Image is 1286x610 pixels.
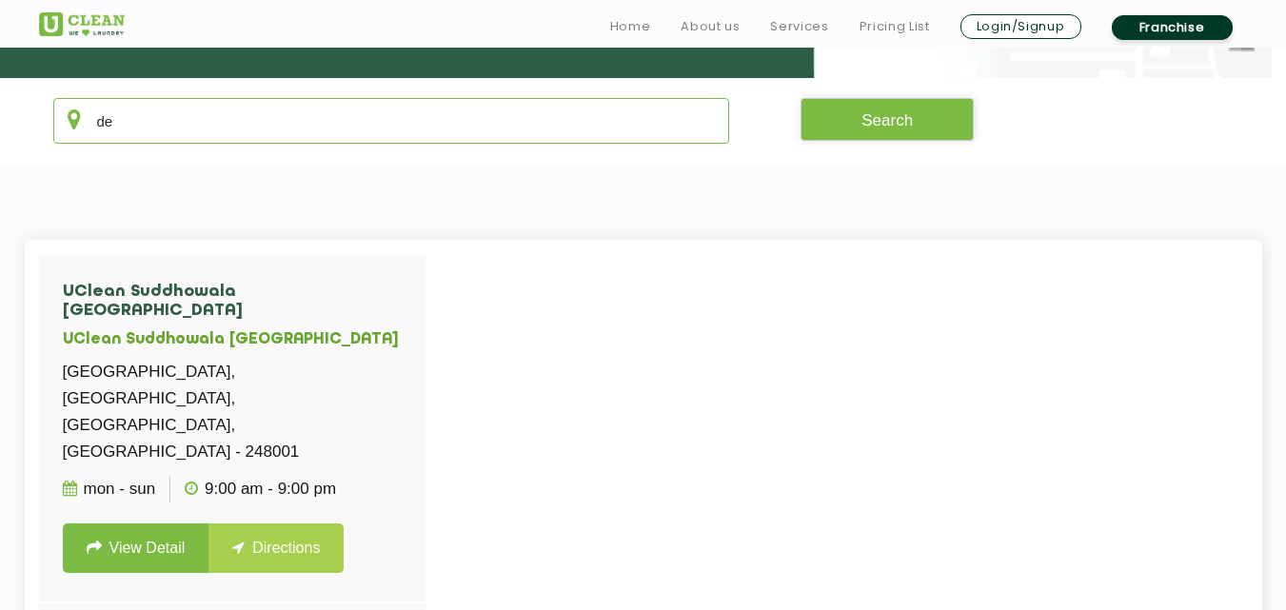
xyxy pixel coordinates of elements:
a: About us [681,15,740,38]
a: Login/Signup [960,14,1081,39]
h5: UClean Suddhowala [GEOGRAPHIC_DATA] [63,331,402,349]
input: Enter city/area/pin Code [53,98,730,144]
a: View Detail [63,523,209,573]
p: [GEOGRAPHIC_DATA], [GEOGRAPHIC_DATA], [GEOGRAPHIC_DATA], [GEOGRAPHIC_DATA] - 248001 [63,359,402,465]
a: Directions [208,523,344,573]
button: Search [801,98,974,141]
a: Pricing List [860,15,930,38]
a: Services [770,15,828,38]
img: UClean Laundry and Dry Cleaning [39,12,125,36]
h4: UClean Suddhowala [GEOGRAPHIC_DATA] [63,283,402,321]
a: Home [610,15,651,38]
a: Franchise [1112,15,1233,40]
p: 9:00 AM - 9:00 PM [185,476,336,502]
p: Mon - Sun [63,476,156,502]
